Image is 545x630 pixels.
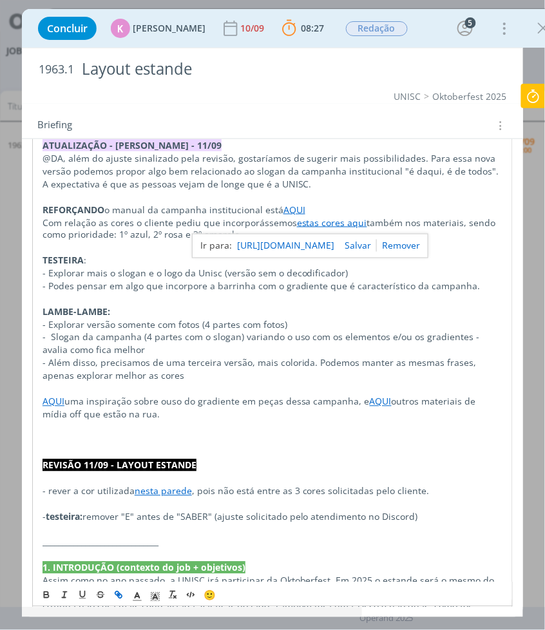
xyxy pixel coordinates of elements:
span: Briefing [37,117,72,134]
a: nesta parede [135,485,192,497]
a: AQUI [283,204,305,216]
span: Cor do Texto [128,587,146,603]
button: 5 [455,18,475,39]
div: K [111,19,130,38]
span: 🙂 [204,589,216,602]
span: [PERSON_NAME] [133,24,206,33]
p: - Além disso, precisamos de uma terceira versão, mais colorida. Podemos manter as mesmas frases, ... [43,357,502,383]
button: Redação [345,21,408,37]
a: UNISC [394,90,421,102]
p: Assim como no ano passado, a UNISC irá participar da Oktoberfest. Em 2025 o estande será o mesmo ... [43,575,502,626]
p: @DA, além do ajuste sinalizado pela revisão, gostaríamos de sugerir mais possibilidades. Para ess... [43,152,502,191]
strong: REVISÃO 11/09 - LAYOUT ESTANDE [43,459,196,472]
strong: ATUALIZAÇÃO - [PERSON_NAME] - 11/09 [43,139,222,151]
p: - rever a cor utilizada , pois não está entre as 3 cores solicitadas pelo cliente. [43,485,502,498]
span: 1963.1 [39,62,74,77]
div: dialog [22,9,523,617]
p: - Slogan da campanha (4 partes com o slogan) variando o uso com os elementos e/ou os gradientes -... [43,331,502,357]
a: [URL][DOMAIN_NAME] [237,238,334,254]
p: - Explorar versão somente com fotos (4 partes com fotos) [43,319,502,332]
span: Concluir [47,23,88,33]
a: Oktoberfest 2025 [432,90,506,102]
strong: REFORÇANDO [43,204,104,216]
p: - remover "E" antes de "SABER" (ajuste solicitado pelo atendimento no Discord) [43,511,502,524]
p: - Explorar mais o slogan e o logo da Unisc (versão sem o decodificador) [43,267,502,280]
button: Concluir [38,17,97,40]
strong: testeira: [46,511,82,523]
strong: LAMBE-LAMBE: [43,306,110,318]
div: 5 [465,17,476,28]
span: Cor de Fundo [146,587,164,603]
p: o manual da campanha institucional está [43,204,502,216]
strong: TESTEIRA [43,254,84,267]
button: 08:27 [279,18,328,39]
p: - Podes pensar em algo que incorpore a barrinha com o gradiente que é característico da campanha. [43,280,502,293]
p: ______________________________ [43,536,502,549]
a: estas cores aqui [297,216,367,229]
strong: 1. INTRODUÇÃO (contexto do job + objetivos) [43,562,245,574]
div: 10/09 [240,24,267,33]
a: AQUI [43,396,64,408]
span: 08:27 [301,22,325,34]
p: : [43,254,502,267]
button: K[PERSON_NAME] [111,19,206,38]
div: Layout estande [77,53,506,85]
p: Com relação as cores o cliente pediu que incorporássemos também nos materiais, sendo como priorid... [43,216,502,242]
span: Redação [346,21,408,36]
p: uma inspiração sobre ouso do gradiente em peças dessa campanha, e outros materiais de mídia off q... [43,396,502,421]
button: 🙂 [200,587,218,603]
a: AQUI [370,396,392,408]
